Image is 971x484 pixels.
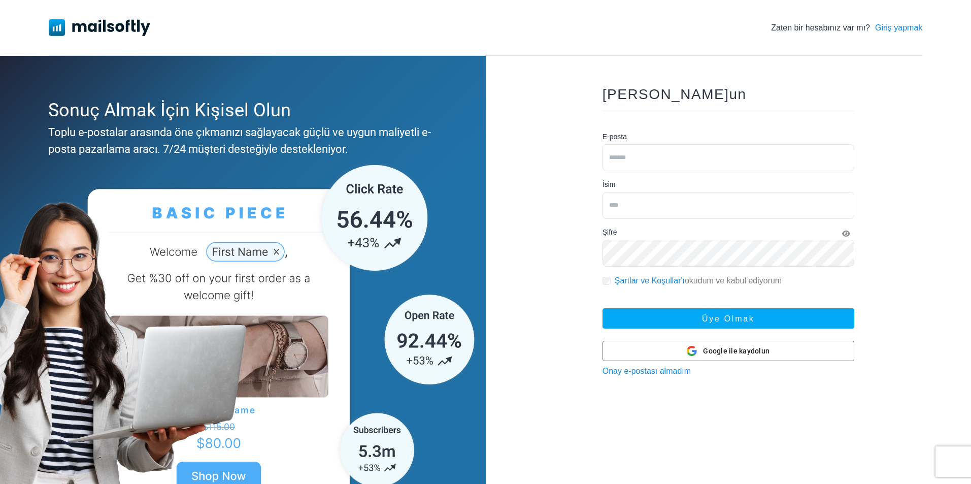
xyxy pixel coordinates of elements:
button: Google ile kaydolun [602,341,854,361]
font: Şifre [602,228,617,236]
button: Üye olmak [602,308,854,329]
font: E-posta [602,133,627,141]
font: Google ile kaydolun [703,347,769,355]
font: Üye olmak [702,314,754,323]
a: Giriş yapmak [875,22,922,34]
a: Şartlar ve Koşullar'ı [615,276,685,285]
font: [PERSON_NAME]un [602,86,747,102]
img: Mailsoftly [49,19,150,36]
font: İsim [602,180,616,188]
i: Şifreyi Göster [842,230,850,237]
font: okudum ve kabul ediyorum [685,276,782,285]
font: Sonuç Almak İçin Kişisel Olun [48,100,291,121]
font: Toplu e-postalar arasında öne çıkmanızı sağlayacak güçlü ve uygun maliyetli e-posta pazarlama ara... [48,126,431,155]
font: Giriş yapmak [875,23,922,32]
font: Zaten bir hesabınız var mı? [771,23,870,32]
a: Onay e-postası almadım [602,367,691,375]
